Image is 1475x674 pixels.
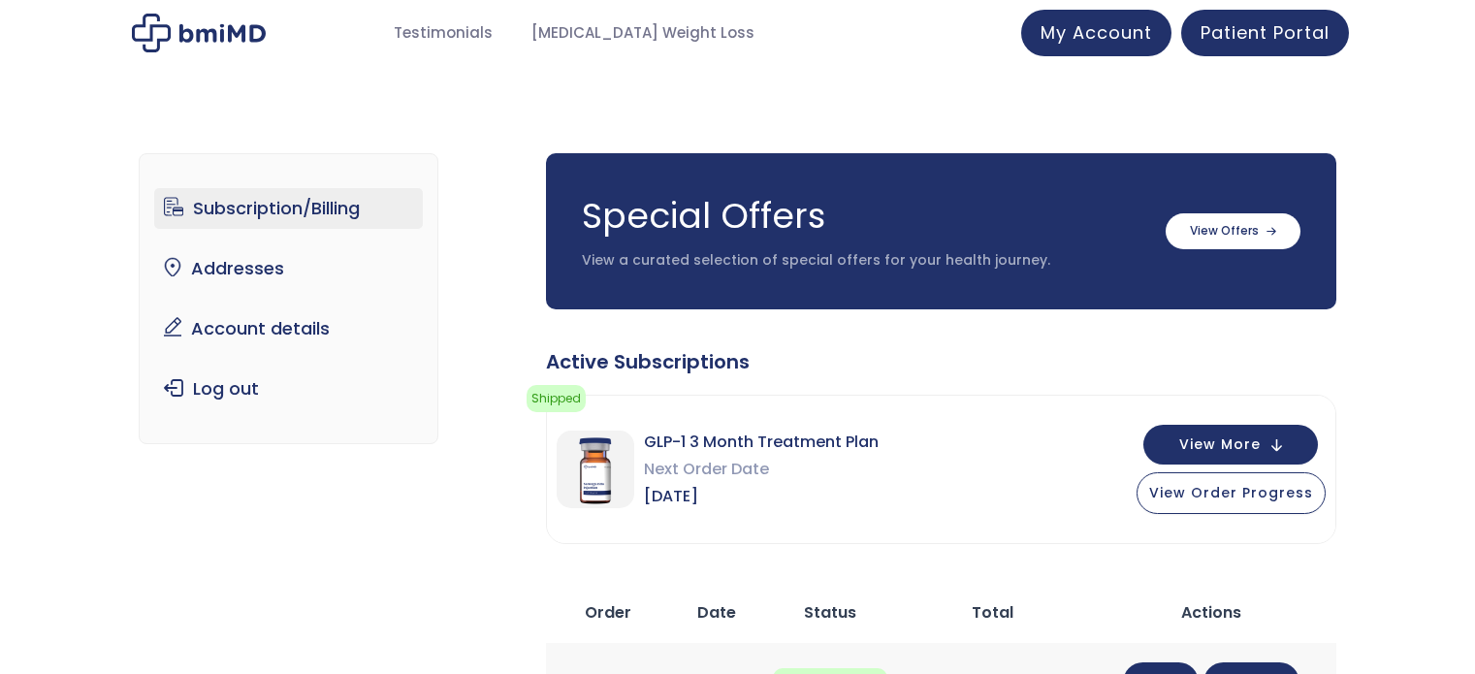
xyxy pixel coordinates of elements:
[512,15,774,52] a: [MEDICAL_DATA] Weight Loss
[582,192,1146,241] h3: Special Offers
[1201,20,1330,45] span: Patient Portal
[531,22,754,45] span: [MEDICAL_DATA] Weight Loss
[1179,438,1261,451] span: View More
[582,251,1146,271] p: View a curated selection of special offers for your health journey.
[1143,425,1318,465] button: View More
[644,483,879,510] span: [DATE]
[1149,483,1313,502] span: View Order Progress
[644,456,879,483] span: Next Order Date
[644,429,879,456] span: GLP-1 3 Month Treatment Plan
[154,369,423,409] a: Log out
[154,308,423,349] a: Account details
[546,348,1336,375] div: Active Subscriptions
[972,601,1013,624] span: Total
[154,248,423,289] a: Addresses
[394,22,493,45] span: Testimonials
[374,15,512,52] a: Testimonials
[527,385,586,412] span: Shipped
[1181,10,1349,56] a: Patient Portal
[697,601,736,624] span: Date
[154,188,423,229] a: Subscription/Billing
[1137,472,1326,514] button: View Order Progress
[1041,20,1152,45] span: My Account
[139,153,438,444] nav: Account pages
[585,601,631,624] span: Order
[1181,601,1241,624] span: Actions
[804,601,856,624] span: Status
[1021,10,1171,56] a: My Account
[132,14,266,52] img: My account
